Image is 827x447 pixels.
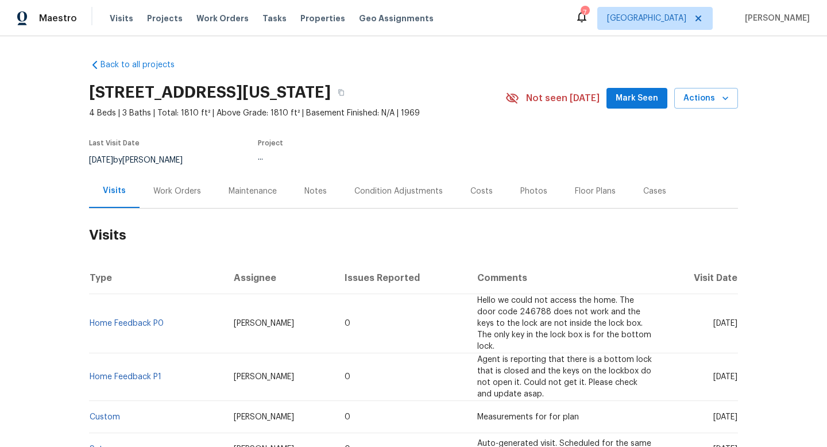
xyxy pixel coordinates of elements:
[234,413,294,421] span: [PERSON_NAME]
[90,373,161,381] a: Home Feedback P1
[89,107,505,119] span: 4 Beds | 3 Baths | Total: 1810 ft² | Above Grade: 1810 ft² | Basement Finished: N/A | 1969
[477,296,651,350] span: Hello we could not access the home. The door code 246788 does not work and the keys to the lock a...
[713,373,737,381] span: [DATE]
[90,319,164,327] a: Home Feedback P0
[258,153,478,161] div: ...
[606,88,667,109] button: Mark Seen
[616,91,658,106] span: Mark Seen
[89,59,199,71] a: Back to all projects
[39,13,77,24] span: Maestro
[90,413,120,421] a: Custom
[354,186,443,197] div: Condition Adjustments
[477,356,652,398] span: Agent is reporting that there is a bottom lock that is closed and the keys on the lockbox do not ...
[575,186,616,197] div: Floor Plans
[683,91,729,106] span: Actions
[331,82,351,103] button: Copy Address
[153,186,201,197] div: Work Orders
[335,262,467,294] th: Issues Reported
[300,13,345,24] span: Properties
[477,413,579,421] span: Measurements for for plan
[103,185,126,196] div: Visits
[89,140,140,147] span: Last Visit Date
[520,186,547,197] div: Photos
[110,13,133,24] span: Visits
[643,186,666,197] div: Cases
[359,13,434,24] span: Geo Assignments
[674,88,738,109] button: Actions
[345,319,350,327] span: 0
[713,319,737,327] span: [DATE]
[89,209,738,262] h2: Visits
[229,186,277,197] div: Maintenance
[740,13,810,24] span: [PERSON_NAME]
[526,93,600,104] span: Not seen [DATE]
[581,7,589,18] div: 7
[258,140,283,147] span: Project
[304,186,327,197] div: Notes
[225,262,336,294] th: Assignee
[89,262,225,294] th: Type
[607,13,686,24] span: [GEOGRAPHIC_DATA]
[89,153,196,167] div: by [PERSON_NAME]
[713,413,737,421] span: [DATE]
[262,14,287,22] span: Tasks
[196,13,249,24] span: Work Orders
[89,156,113,164] span: [DATE]
[234,319,294,327] span: [PERSON_NAME]
[468,262,663,294] th: Comments
[147,13,183,24] span: Projects
[470,186,493,197] div: Costs
[89,87,331,98] h2: [STREET_ADDRESS][US_STATE]
[234,373,294,381] span: [PERSON_NAME]
[345,413,350,421] span: 0
[345,373,350,381] span: 0
[663,262,738,294] th: Visit Date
